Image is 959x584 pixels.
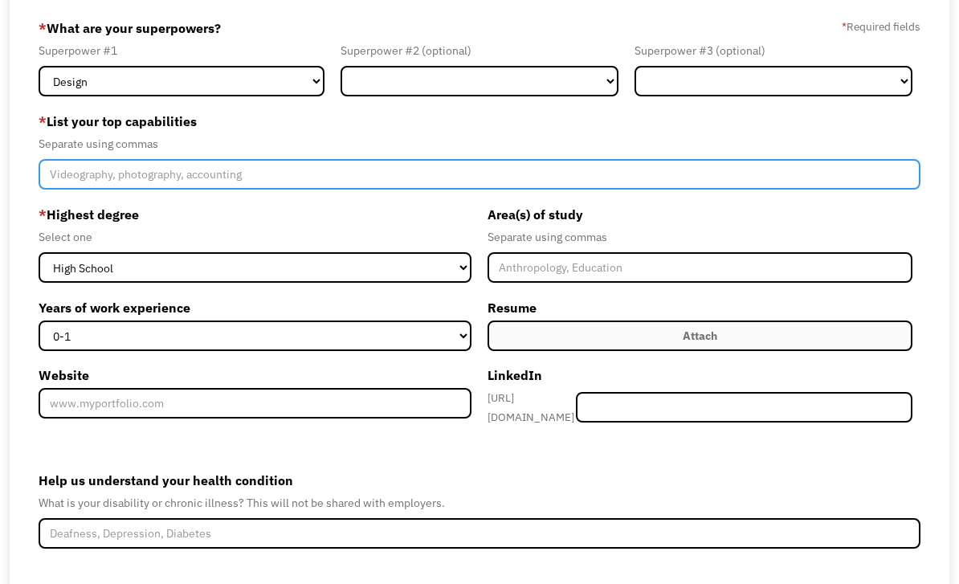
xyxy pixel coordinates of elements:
[341,42,618,61] div: Superpower #2 (optional)
[39,519,920,549] input: Deafness, Depression, Diabetes
[842,18,920,37] label: Required fields
[488,296,912,321] label: Resume
[488,363,912,389] label: LinkedIn
[39,202,471,228] label: Highest degree
[488,253,912,284] input: Anthropology, Education
[39,228,471,247] div: Select one
[488,228,912,247] div: Separate using commas
[635,42,912,61] div: Superpower #3 (optional)
[39,389,471,419] input: www.myportfolio.com
[488,202,912,228] label: Area(s) of study
[39,109,920,135] label: List your top capabilities
[39,363,471,389] label: Website
[488,321,912,352] label: Attach
[39,296,471,321] label: Years of work experience
[39,160,920,190] input: Videography, photography, accounting
[39,135,920,154] div: Separate using commas
[39,468,920,494] label: Help us understand your health condition
[39,42,324,61] div: Superpower #1
[488,389,576,427] div: [URL][DOMAIN_NAME]
[39,494,920,513] div: What is your disability or chronic illness? This will not be shared with employers.
[39,16,221,42] label: What are your superpowers?
[683,327,717,346] div: Attach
